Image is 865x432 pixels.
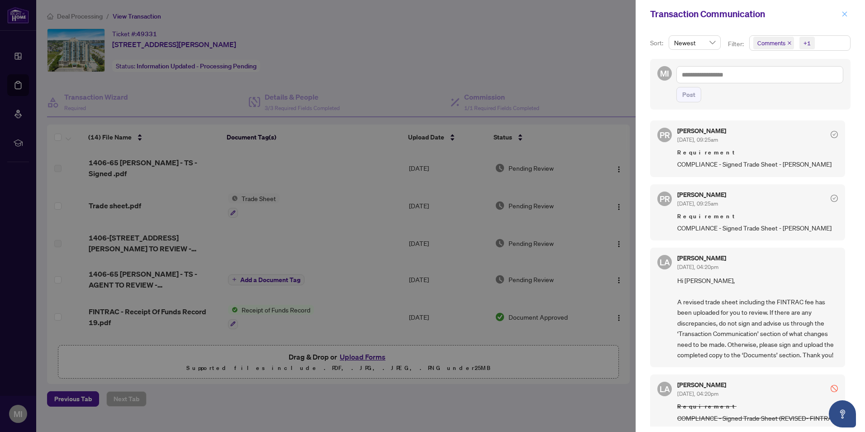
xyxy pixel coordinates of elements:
[650,7,839,21] div: Transaction Communication
[728,39,745,49] p: Filter:
[660,67,669,80] span: MI
[831,385,838,392] span: stop
[677,200,718,207] span: [DATE], 09:25am
[677,148,838,157] span: Requirement
[650,38,665,48] p: Sort:
[677,382,726,388] h5: [PERSON_NAME]
[677,128,726,134] h5: [PERSON_NAME]
[803,38,811,48] div: +1
[676,87,701,102] button: Post
[677,136,718,143] span: [DATE], 09:25am
[831,131,838,138] span: check-circle
[753,37,794,49] span: Comments
[660,129,670,141] span: PR
[660,383,670,395] span: LA
[677,264,718,270] span: [DATE], 04:20pm
[677,390,718,397] span: [DATE], 04:20pm
[831,195,838,202] span: check-circle
[660,192,670,205] span: PR
[677,212,838,221] span: Requirement
[677,159,838,169] span: COMPLIANCE - Signed Trade Sheet - [PERSON_NAME]
[829,400,856,427] button: Open asap
[677,223,838,233] span: COMPLIANCE - Signed Trade Sheet - [PERSON_NAME]
[841,11,848,17] span: close
[677,192,726,198] h5: [PERSON_NAME]
[677,255,726,261] h5: [PERSON_NAME]
[674,36,715,49] span: Newest
[787,41,792,45] span: close
[677,275,838,360] span: Hi [PERSON_NAME], A revised trade sheet including the FINTRAC fee has been uploaded for you to re...
[757,38,785,48] span: Comments
[677,402,838,411] span: Requirement
[660,256,670,269] span: LA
